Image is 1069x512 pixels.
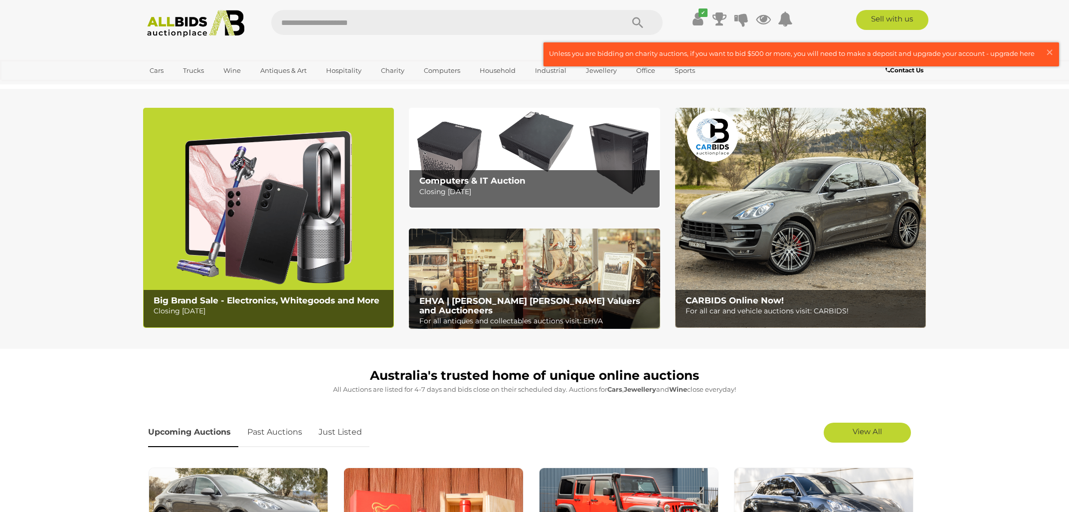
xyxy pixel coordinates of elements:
a: Computers & IT Auction Computers & IT Auction Closing [DATE] [409,108,660,208]
a: Hospitality [320,62,368,79]
p: For all car and vehicle auctions visit: CARBIDS! [686,305,920,317]
strong: Cars [607,385,622,393]
a: Computers [417,62,467,79]
a: Sports [668,62,702,79]
img: Computers & IT Auction [409,108,660,208]
img: Allbids.com.au [142,10,250,37]
a: Industrial [529,62,573,79]
button: Search [613,10,663,35]
img: CARBIDS Online Now! [675,108,926,328]
a: Office [630,62,662,79]
p: Closing [DATE] [154,305,388,317]
a: ✔ [690,10,705,28]
a: [GEOGRAPHIC_DATA] [143,79,227,95]
a: Sell with us [856,10,928,30]
i: ✔ [699,8,708,17]
a: Household [473,62,522,79]
span: View All [853,427,882,436]
a: Antiques & Art [254,62,313,79]
a: Wine [217,62,247,79]
b: CARBIDS Online Now! [686,295,784,305]
a: Cars [143,62,170,79]
a: Jewellery [579,62,623,79]
a: Charity [374,62,411,79]
strong: Jewellery [624,385,656,393]
img: EHVA | Evans Hastings Valuers and Auctioneers [409,229,660,329]
b: Big Brand Sale - Electronics, Whitegoods and More [154,295,379,305]
a: Contact Us [886,65,926,76]
b: Computers & IT Auction [419,176,526,186]
a: View All [824,423,911,443]
a: Upcoming Auctions [148,418,238,447]
b: EHVA | [PERSON_NAME] [PERSON_NAME] Valuers and Auctioneers [419,296,640,315]
p: Closing [DATE] [419,186,654,198]
a: Big Brand Sale - Electronics, Whitegoods and More Big Brand Sale - Electronics, Whitegoods and Mo... [143,108,394,328]
h1: Australia's trusted home of unique online auctions [148,369,921,383]
b: Contact Us [886,66,923,74]
span: × [1045,42,1054,62]
a: CARBIDS Online Now! CARBIDS Online Now! For all car and vehicle auctions visit: CARBIDS! [675,108,926,328]
p: For all antiques and collectables auctions visit: EHVA [419,315,654,327]
a: EHVA | Evans Hastings Valuers and Auctioneers EHVA | [PERSON_NAME] [PERSON_NAME] Valuers and Auct... [409,229,660,329]
img: Big Brand Sale - Electronics, Whitegoods and More [143,108,394,328]
strong: Wine [669,385,687,393]
a: Trucks [177,62,210,79]
a: Just Listed [311,418,369,447]
a: Past Auctions [240,418,310,447]
p: All Auctions are listed for 4-7 days and bids close on their scheduled day. Auctions for , and cl... [148,384,921,395]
